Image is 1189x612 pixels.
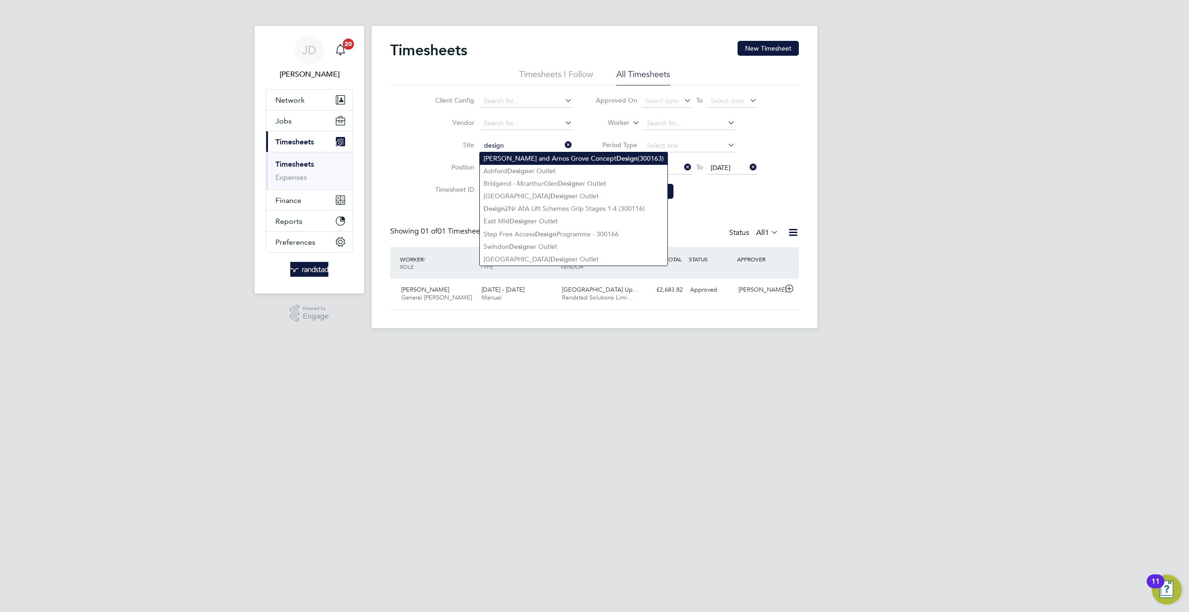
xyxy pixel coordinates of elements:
div: 11 [1151,581,1160,593]
span: [DATE] [711,163,731,172]
button: Jobs [266,111,353,131]
li: [PERSON_NAME] and Arnos Grove Concept (300163) [480,152,667,165]
span: 01 Timesheets [421,227,486,236]
span: TYPE [480,263,493,270]
label: Client Config [432,96,474,104]
b: Design [550,255,572,263]
a: Powered byEngage [290,305,329,322]
b: Design [510,217,531,225]
li: Swindon er Outlet [480,241,667,253]
b: Design [616,155,638,163]
li: Step Free Access Programme - 300166 [480,228,667,241]
li: 2Nr AfA Lift Schemes Grip Stages 1-4 (300116) [480,202,667,215]
a: Expenses [275,173,307,182]
li: East Mid er Outlet [480,215,667,228]
input: Search for... [481,117,572,130]
button: Reports [266,211,353,231]
label: All [756,228,778,237]
span: 20 [343,39,354,50]
div: £2,683.82 [638,282,686,298]
span: 1 [765,228,769,237]
div: Approved [686,282,735,298]
a: Go to home page [266,262,353,277]
li: Timesheets I Follow [519,69,593,85]
input: Search for... [481,95,572,108]
span: VENDOR [561,263,583,270]
span: Select date [645,97,679,105]
a: JD[PERSON_NAME] [266,35,353,80]
label: Site [432,141,474,149]
label: Timesheet ID [432,185,474,194]
div: Timesheets [266,152,353,189]
div: PERIOD [478,251,558,275]
span: General [PERSON_NAME] [401,293,472,301]
span: Reports [275,217,302,226]
span: Preferences [275,238,315,247]
span: Timesheets [275,137,314,146]
label: Approved On [595,96,637,104]
span: / [424,255,425,263]
div: [PERSON_NAME] [735,282,783,298]
div: APPROVER [735,251,783,267]
li: [GEOGRAPHIC_DATA] er Outlet [480,253,667,266]
span: Network [275,96,305,104]
span: ROLE [400,263,414,270]
li: Bridgend - McarthurGlen er Outlet [480,177,667,190]
span: 01 of [421,227,438,236]
span: [DATE] - [DATE] [482,286,524,293]
span: Randstad Solutions Limi… [562,293,633,301]
label: Worker [588,118,629,128]
a: Timesheets [275,160,314,169]
b: Design [507,167,529,175]
span: Finance [275,196,301,205]
b: Design [535,230,556,238]
span: [GEOGRAPHIC_DATA] Up… [562,286,639,293]
span: Jobs [275,117,292,125]
li: [GEOGRAPHIC_DATA] er Outlet [480,190,667,202]
span: [PERSON_NAME] [401,286,449,293]
input: Search for... [644,117,735,130]
input: Select one [644,139,735,152]
button: Open Resource Center, 11 new notifications [1152,575,1182,605]
li: Ashford er Outlet [480,165,667,177]
span: To [693,94,706,106]
b: Design [483,205,505,213]
li: All Timesheets [616,69,670,85]
div: WORKER [398,251,478,275]
label: Vendor [432,118,474,127]
span: Manual [482,293,502,301]
button: New Timesheet [738,41,799,56]
h2: Timesheets [390,41,467,59]
div: STATUS [686,251,735,267]
div: Showing [390,227,488,236]
span: Powered by [303,305,329,313]
a: 20 [331,35,350,65]
input: Search for... [481,139,572,152]
label: Period Type [595,141,637,149]
span: JD [302,44,316,56]
button: Timesheets [266,131,353,152]
b: Design [550,192,572,200]
span: Engage [303,313,329,320]
b: Design [558,180,579,188]
div: Status [729,227,780,240]
button: Finance [266,190,353,210]
button: Preferences [266,232,353,252]
img: randstad-logo-retina.png [290,262,329,277]
span: TOTAL [665,255,682,263]
span: To [693,161,706,173]
nav: Main navigation [255,26,364,293]
label: Position [432,163,474,171]
b: Design [509,243,530,251]
span: Select date [711,97,744,105]
button: Network [266,90,353,110]
span: James Deegan [266,69,353,80]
